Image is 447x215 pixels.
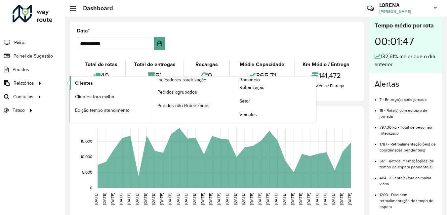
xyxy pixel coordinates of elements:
span: Pedidos agrupados [157,89,197,96]
div: Recargas [186,61,228,68]
span: Pedidos [13,66,29,73]
text: [DATE] [225,193,229,205]
div: Total de entregas [128,61,182,68]
a: Clientes fora malha [70,90,152,103]
span: Pedidos não Roteirizados [157,102,210,109]
a: Pedidos não Roteirizados [152,99,234,112]
text: [DATE] [331,193,335,205]
div: Média Capacidade [231,61,292,68]
span: Clientes fora malha [75,93,114,100]
span: Clientes [75,80,93,87]
h3: LORENA [379,2,429,8]
div: Km Médio / Entrega [296,83,356,89]
span: Edição tempo atendimento [75,107,130,114]
text: [DATE] [102,193,106,205]
a: Pedidos agrupados [152,85,234,99]
span: Roteirização [239,84,264,91]
text: 5,000 [82,170,92,174]
text: [DATE] [208,193,213,205]
div: Total de rotas [78,61,124,68]
li: 404 - Cliente(s) fora da malha viária [380,170,437,187]
a: Contato Rápido [363,1,378,16]
a: Clientes [70,76,152,90]
text: [DATE] [192,193,196,205]
text: [DATE] [217,193,221,205]
text: 0 [90,186,92,190]
div: 51 [128,68,182,83]
div: 40 [78,68,124,83]
span: Relatórios [14,80,34,87]
li: 1200 - Dias sem retroalimentação de tempo de espera [380,187,437,210]
div: 365,71 [231,68,292,83]
div: 00:01:47 [375,30,437,53]
h4: Alertas [375,79,437,89]
text: 15,000 [81,139,92,144]
span: Veículos [239,111,257,118]
li: 797,30 kg - Total de peso não roteirizado [380,119,437,136]
text: [DATE] [200,193,205,205]
a: Setor [234,95,316,108]
text: [DATE] [127,193,131,205]
text: [DATE] [110,193,115,205]
a: Edição tempo atendimento [70,104,152,117]
li: 661 - Retroalimentação(ões) de tempo de espera pendente(s) [380,153,437,170]
div: Tempo médio por rota [375,21,437,30]
li: 15 - Rota(s) com estouro de jornada [380,103,437,119]
text: [DATE] [290,193,295,205]
text: [DATE] [306,193,311,205]
span: Painel de Sugestão [14,53,53,60]
text: [DATE] [241,193,245,205]
div: 0 [186,68,228,83]
text: [DATE] [274,193,278,205]
span: Indicadores roteirização [157,76,206,83]
span: Romaneio [239,76,260,83]
text: [DATE] [323,193,327,205]
h2: Dashboard [76,5,113,12]
text: [DATE] [151,193,155,205]
span: Painel [14,39,26,46]
text: [DATE] [315,193,319,205]
text: [DATE] [168,193,172,205]
div: 141,472 [296,68,356,83]
text: [DATE] [143,193,147,205]
text: 10,000 [81,154,92,159]
text: [DATE] [176,193,180,205]
span: Setor [239,98,250,105]
span: [PERSON_NAME] [379,9,429,15]
text: [DATE] [265,193,270,205]
text: [DATE] [347,193,352,205]
text: [DATE] [119,193,123,205]
text: [DATE] [249,193,254,205]
div: Km Médio / Entrega [296,61,356,68]
button: Choose Date [154,37,165,50]
text: [DATE] [339,193,344,205]
text: [DATE] [94,193,98,205]
a: Veículos [234,108,316,121]
text: [DATE] [233,193,237,205]
li: 1787 - Retroalimentação(ões) de coordenadas pendente(s) [380,136,437,153]
span: Tático [13,107,25,114]
a: Indicadores roteirização [70,76,234,122]
text: [DATE] [184,193,188,205]
span: Consultas [13,93,33,100]
text: [DATE] [282,193,286,205]
text: [DATE] [258,193,262,205]
text: [DATE] [135,193,139,205]
li: 7 - Entrega(s) após jornada [380,92,437,103]
a: Romaneio [152,76,316,122]
label: Data [77,27,90,35]
text: [DATE] [298,193,303,205]
a: Roteirização [234,81,316,94]
div: 132,61% maior que o dia anterior [375,53,437,68]
text: [DATE] [159,193,164,205]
